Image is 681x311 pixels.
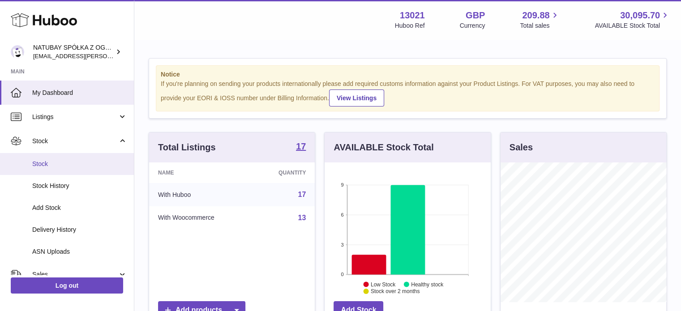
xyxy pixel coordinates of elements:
[32,137,118,145] span: Stock
[298,191,306,198] a: 17
[395,21,425,30] div: Huboo Ref
[11,277,123,294] a: Log out
[252,162,315,183] th: Quantity
[510,141,533,153] h3: Sales
[32,160,127,168] span: Stock
[149,206,252,230] td: With Woocommerce
[341,272,344,277] text: 0
[411,281,444,287] text: Healthy stock
[400,9,425,21] strong: 13021
[32,182,127,190] span: Stock History
[32,204,127,212] span: Add Stock
[158,141,216,153] h3: Total Listings
[595,9,670,30] a: 30,095.70 AVAILABLE Stock Total
[520,9,560,30] a: 209.88 Total sales
[161,80,655,107] div: If you're planning on sending your products internationally please add required customs informati...
[371,281,396,287] text: Low Stock
[522,9,549,21] span: 209.88
[595,21,670,30] span: AVAILABLE Stock Total
[296,142,306,153] a: 17
[334,141,433,153] h3: AVAILABLE Stock Total
[466,9,485,21] strong: GBP
[32,247,127,256] span: ASN Uploads
[161,70,655,79] strong: Notice
[620,9,660,21] span: 30,095.70
[298,214,306,222] a: 13
[371,288,420,294] text: Stock over 2 months
[460,21,485,30] div: Currency
[149,162,252,183] th: Name
[149,183,252,206] td: With Huboo
[32,226,127,234] span: Delivery History
[341,212,344,217] text: 6
[33,43,114,60] div: NATUBAY SPÓŁKA Z OGRANICZONĄ ODPOWIEDZIALNOŚCIĄ
[341,182,344,187] text: 9
[32,113,118,121] span: Listings
[32,89,127,97] span: My Dashboard
[11,45,24,59] img: kacper.antkowski@natubay.pl
[33,52,180,60] span: [EMAIL_ADDRESS][PERSON_NAME][DOMAIN_NAME]
[341,242,344,247] text: 3
[329,89,384,107] a: View Listings
[32,270,118,279] span: Sales
[520,21,560,30] span: Total sales
[296,142,306,151] strong: 17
